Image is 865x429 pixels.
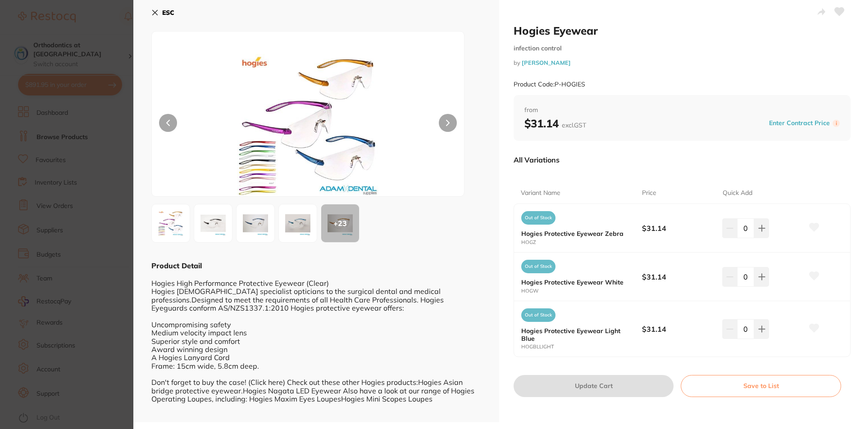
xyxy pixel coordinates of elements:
[521,189,560,198] p: Variant Name
[151,271,481,403] div: Hogies High Performance Protective Eyewear (Clear) Hogies [DEMOGRAPHIC_DATA] specialist opticians...
[642,272,715,282] b: $31.14
[151,5,174,20] button: ESC
[521,211,555,225] span: Out of Stock
[521,288,642,294] small: HOGW
[562,121,586,129] span: excl. GST
[514,45,851,52] small: infection control
[681,375,841,397] button: Save to List
[766,119,833,127] button: Enter Contract Price
[321,204,359,242] div: + 23
[522,59,571,66] a: [PERSON_NAME]
[521,327,630,342] b: Hogies Protective Eyewear Light Blue
[282,207,314,239] img: TElHSFQuanBn
[524,117,586,130] b: $31.14
[151,261,202,270] b: Product Detail
[642,324,715,334] b: $31.14
[642,189,656,198] p: Price
[833,120,840,127] label: i
[214,54,402,196] img: SUVTLmpwZw
[514,375,674,397] button: Update Cart
[521,230,630,237] b: Hogies Protective Eyewear Zebra
[642,223,715,233] b: $31.14
[521,279,630,286] b: Hogies Protective Eyewear White
[514,155,560,164] p: All Variations
[321,204,360,243] button: +23
[514,24,851,37] h2: Hogies Eyewear
[521,260,555,273] span: Out of Stock
[524,106,840,115] span: from
[197,207,229,239] img: anBn
[521,344,642,350] small: HOGBLLIGHT
[514,81,585,88] small: Product Code: P-HOGIES
[162,9,174,17] b: ESC
[239,207,272,239] img: LmpwZw
[521,239,642,245] small: HOGZ
[155,207,187,239] img: SUVTLmpwZw
[514,59,851,66] small: by
[723,189,752,198] p: Quick Add
[521,308,555,322] span: Out of Stock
